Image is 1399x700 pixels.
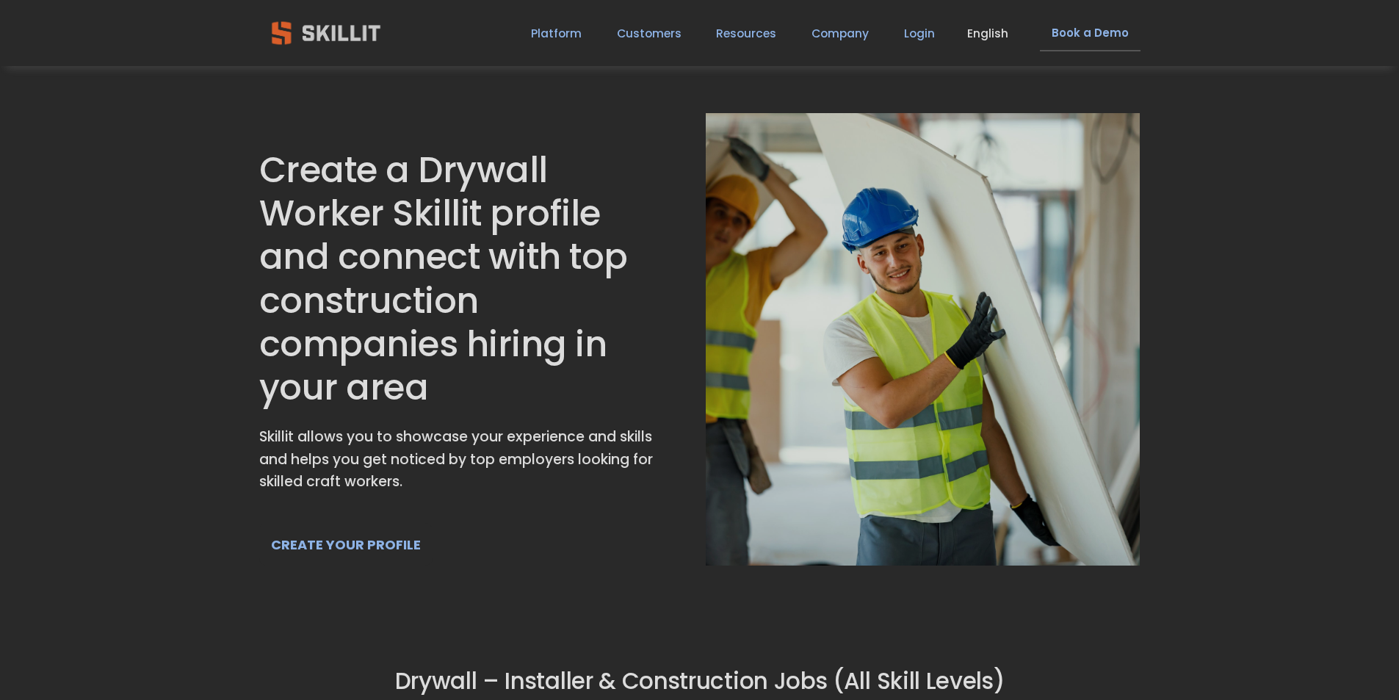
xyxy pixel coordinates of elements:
[617,24,682,43] a: Customers
[1040,15,1140,51] a: Book a Demo
[811,24,869,43] a: Company
[259,11,393,55] img: Skillit
[716,24,776,43] a: folder dropdown
[967,25,1008,42] span: English
[259,666,1140,696] h2: Drywall – Installer & Construction Jobs (All Skill Levels)
[967,24,1008,43] div: language picker
[531,24,582,43] a: Platform
[259,426,657,494] p: Skillit allows you to showcase your experience and skills and helps you get noticed by top employ...
[716,25,776,42] span: Resources
[259,148,657,409] h1: Create a Drywall Worker Skillit profile and connect with top construction companies hiring in you...
[259,523,433,566] a: CREATE YOUR PROFILE
[904,24,935,43] a: Login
